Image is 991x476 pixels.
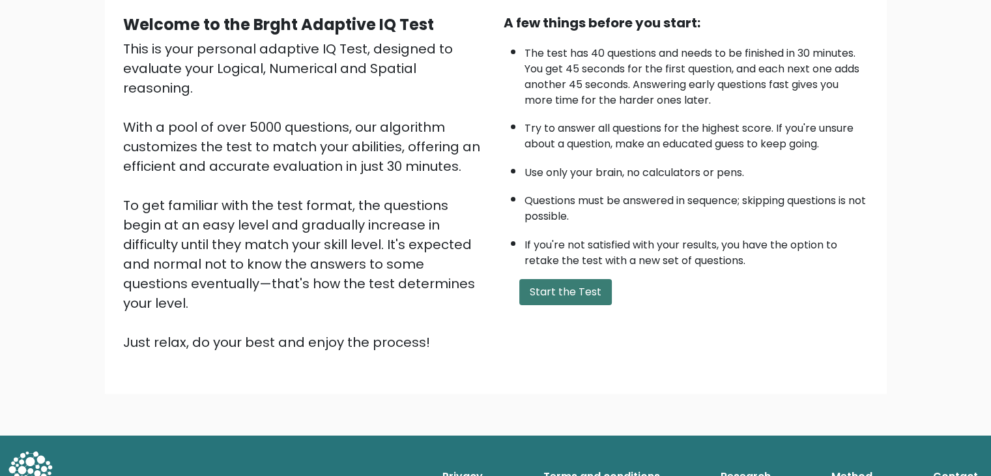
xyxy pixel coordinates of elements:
[524,114,869,152] li: Try to answer all questions for the highest score. If you're unsure about a question, make an edu...
[123,14,434,35] b: Welcome to the Brght Adaptive IQ Test
[524,186,869,224] li: Questions must be answered in sequence; skipping questions is not possible.
[524,158,869,181] li: Use only your brain, no calculators or pens.
[524,231,869,269] li: If you're not satisfied with your results, you have the option to retake the test with a new set ...
[524,39,869,108] li: The test has 40 questions and needs to be finished in 30 minutes. You get 45 seconds for the firs...
[519,279,612,305] button: Start the Test
[123,39,488,352] div: This is your personal adaptive IQ Test, designed to evaluate your Logical, Numerical and Spatial ...
[504,13,869,33] div: A few things before you start:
